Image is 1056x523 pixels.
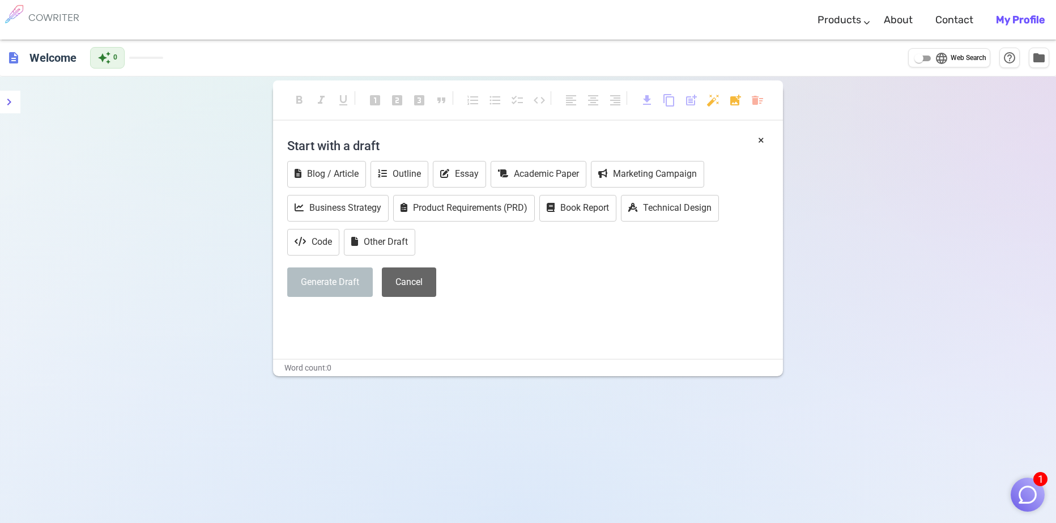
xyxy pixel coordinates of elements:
[435,93,448,107] span: format_quote
[591,161,704,188] button: Marketing Campaign
[1033,472,1048,486] span: 1
[935,3,973,37] a: Contact
[586,93,600,107] span: format_align_center
[999,48,1020,68] button: Help & Shortcuts
[729,93,742,107] span: add_photo_alternate
[344,229,415,256] button: Other Draft
[640,93,654,107] span: download
[564,93,578,107] span: format_align_left
[382,267,436,297] button: Cancel
[466,93,480,107] span: format_list_numbered
[433,161,486,188] button: Essay
[287,161,366,188] button: Blog / Article
[488,93,502,107] span: format_list_bulleted
[1017,484,1038,505] img: Close chat
[28,12,79,23] h6: COWRITER
[539,195,616,222] button: Book Report
[662,93,676,107] span: content_copy
[113,52,117,63] span: 0
[287,267,373,297] button: Generate Draft
[817,3,861,37] a: Products
[510,93,524,107] span: checklist
[368,93,382,107] span: looks_one
[1029,48,1049,68] button: Manage Documents
[7,51,20,65] span: description
[287,229,339,256] button: Code
[706,93,720,107] span: auto_fix_high
[337,93,350,107] span: format_underlined
[935,52,948,65] span: language
[758,132,764,148] button: ×
[292,93,306,107] span: format_bold
[1032,51,1046,65] span: folder
[287,132,769,159] h4: Start with a draft
[996,14,1045,26] b: My Profile
[751,93,764,107] span: delete_sweep
[884,3,913,37] a: About
[533,93,546,107] span: code
[371,161,428,188] button: Outline
[951,53,986,64] span: Web Search
[491,161,586,188] button: Academic Paper
[621,195,719,222] button: Technical Design
[287,195,389,222] button: Business Strategy
[684,93,698,107] span: post_add
[996,3,1045,37] a: My Profile
[390,93,404,107] span: looks_two
[1003,51,1016,65] span: help_outline
[393,195,535,222] button: Product Requirements (PRD)
[608,93,622,107] span: format_align_right
[314,93,328,107] span: format_italic
[25,46,81,69] h6: Click to edit title
[412,93,426,107] span: looks_3
[97,51,111,65] span: auto_awesome
[1011,478,1045,512] button: 1
[273,360,783,376] div: Word count: 0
